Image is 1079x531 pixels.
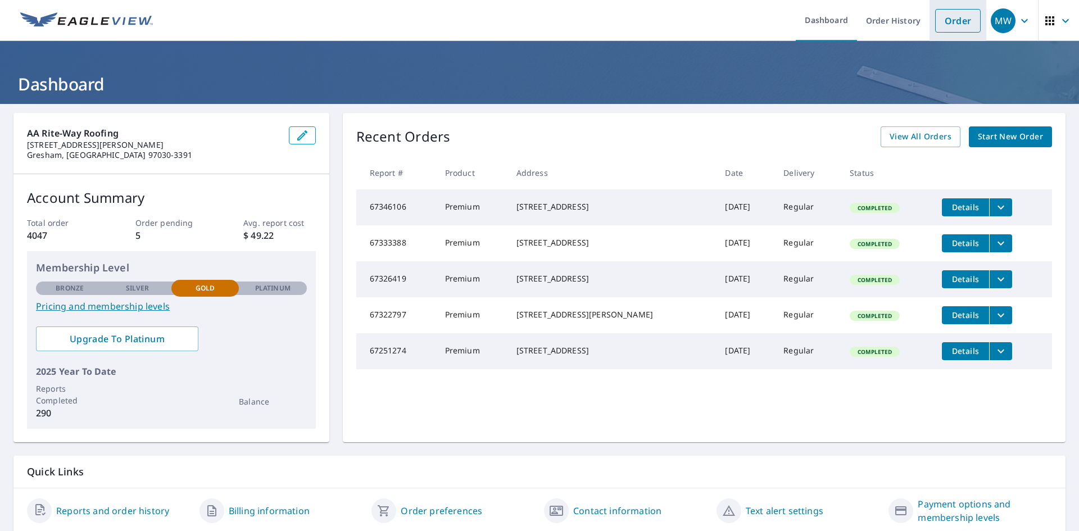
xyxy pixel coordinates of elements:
[436,225,507,261] td: Premium
[36,383,103,406] p: Reports Completed
[746,504,823,518] a: Text alert settings
[356,261,436,297] td: 67326419
[45,333,189,345] span: Upgrade To Platinum
[356,156,436,189] th: Report #
[436,333,507,369] td: Premium
[36,406,103,420] p: 290
[942,270,989,288] button: detailsBtn-67326419
[436,189,507,225] td: Premium
[516,237,708,248] div: [STREET_ADDRESS]
[356,333,436,369] td: 67251274
[881,126,960,147] a: View All Orders
[356,297,436,333] td: 67322797
[774,225,841,261] td: Regular
[436,261,507,297] td: Premium
[13,72,1066,96] h1: Dashboard
[356,189,436,225] td: 67346106
[36,260,307,275] p: Membership Level
[36,365,307,378] p: 2025 Year To Date
[716,297,774,333] td: [DATE]
[229,504,310,518] a: Billing information
[774,333,841,369] td: Regular
[716,261,774,297] td: [DATE]
[27,229,99,242] p: 4047
[989,234,1012,252] button: filesDropdownBtn-67333388
[516,345,708,356] div: [STREET_ADDRESS]
[991,8,1015,33] div: MW
[851,276,899,284] span: Completed
[989,306,1012,324] button: filesDropdownBtn-67322797
[243,229,315,242] p: $ 49.22
[989,342,1012,360] button: filesDropdownBtn-67251274
[774,189,841,225] td: Regular
[949,310,982,320] span: Details
[841,156,933,189] th: Status
[949,274,982,284] span: Details
[196,283,215,293] p: Gold
[135,217,207,229] p: Order pending
[56,504,169,518] a: Reports and order history
[918,497,1052,524] a: Payment options and membership levels
[27,188,316,208] p: Account Summary
[507,156,717,189] th: Address
[851,204,899,212] span: Completed
[27,465,1052,479] p: Quick Links
[27,140,280,150] p: [STREET_ADDRESS][PERSON_NAME]
[436,156,507,189] th: Product
[942,198,989,216] button: detailsBtn-67346106
[942,234,989,252] button: detailsBtn-67333388
[20,12,153,29] img: EV Logo
[27,126,280,140] p: AA Rite-Way Roofing
[935,9,981,33] a: Order
[573,504,661,518] a: Contact information
[716,333,774,369] td: [DATE]
[774,156,841,189] th: Delivery
[969,126,1052,147] a: Start New Order
[949,346,982,356] span: Details
[989,270,1012,288] button: filesDropdownBtn-67326419
[239,396,306,407] p: Balance
[36,326,198,351] a: Upgrade To Platinum
[401,504,482,518] a: Order preferences
[978,130,1043,144] span: Start New Order
[436,297,507,333] td: Premium
[949,238,982,248] span: Details
[989,198,1012,216] button: filesDropdownBtn-67346106
[851,348,899,356] span: Completed
[716,156,774,189] th: Date
[356,126,451,147] p: Recent Orders
[56,283,84,293] p: Bronze
[516,309,708,320] div: [STREET_ADDRESS][PERSON_NAME]
[356,225,436,261] td: 67333388
[36,299,307,313] a: Pricing and membership levels
[851,240,899,248] span: Completed
[516,273,708,284] div: [STREET_ADDRESS]
[135,229,207,242] p: 5
[243,217,315,229] p: Avg. report cost
[126,283,149,293] p: Silver
[942,306,989,324] button: detailsBtn-67322797
[716,189,774,225] td: [DATE]
[716,225,774,261] td: [DATE]
[27,217,99,229] p: Total order
[27,150,280,160] p: Gresham, [GEOGRAPHIC_DATA] 97030-3391
[774,261,841,297] td: Regular
[942,342,989,360] button: detailsBtn-67251274
[774,297,841,333] td: Regular
[949,202,982,212] span: Details
[516,201,708,212] div: [STREET_ADDRESS]
[890,130,951,144] span: View All Orders
[851,312,899,320] span: Completed
[255,283,291,293] p: Platinum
